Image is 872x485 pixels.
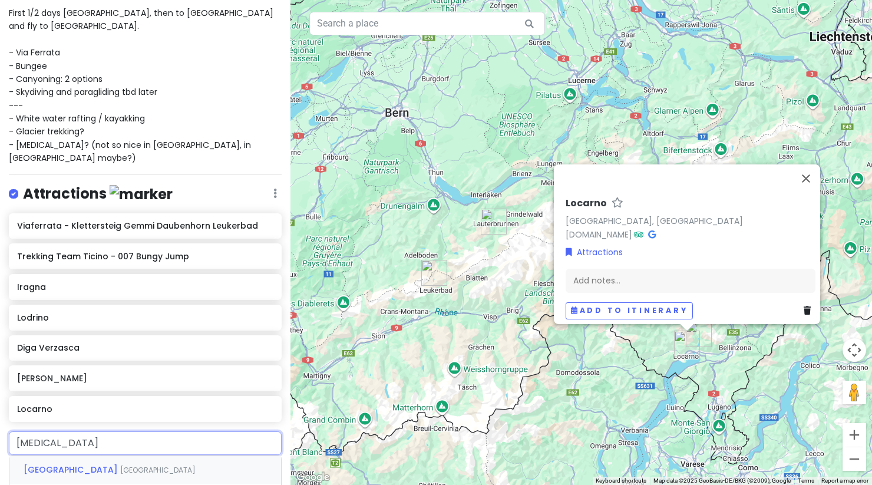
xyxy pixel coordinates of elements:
[843,423,866,447] button: Zoom in
[17,220,273,231] h6: Viaferrata - Klettersteig Gemmi Daubenhorn Leukerbad
[821,477,868,484] a: Report a map error
[17,282,273,292] h6: Iragna
[566,197,607,210] h6: Locarno
[566,302,693,319] button: Add to itinerary
[648,230,656,238] i: Google Maps
[481,209,507,235] div: Mürren
[596,477,646,485] button: Keyboard shortcuts
[17,342,273,353] h6: Diga Verzasca
[566,228,632,240] a: [DOMAIN_NAME]
[17,404,273,414] h6: Locarno
[120,465,196,475] span: [GEOGRAPHIC_DATA]
[309,12,545,35] input: Search a place
[566,197,815,241] div: ·
[566,246,623,259] a: Attractions
[566,268,815,293] div: Add notes...
[566,215,743,226] a: [GEOGRAPHIC_DATA], [GEOGRAPHIC_DATA]
[792,164,820,193] button: Close
[843,447,866,471] button: Zoom out
[612,197,623,210] a: Star place
[17,251,273,262] h6: Trekking Team Ticino - 007 Bungy Jump
[17,373,273,384] h6: [PERSON_NAME]
[293,470,332,485] a: Open this area in Google Maps (opens a new window)
[634,230,643,238] i: Tripadvisor
[674,331,700,357] div: Locarno
[23,184,173,204] h4: Attractions
[653,477,791,484] span: Map data ©2025 GeoBasis-DE/BKG (©2009), Google
[17,312,273,323] h6: Lodrino
[293,470,332,485] img: Google
[843,338,866,362] button: Map camera controls
[804,304,815,317] a: Delete place
[110,185,173,203] img: marker
[798,477,814,484] a: Terms (opens in new tab)
[843,381,866,404] button: Drag Pegman onto the map to open Street View
[9,431,282,455] input: + Add place or address
[24,464,120,476] span: [GEOGRAPHIC_DATA]
[686,321,712,347] div: Diga Verzasca
[421,260,447,286] div: Viaferrata - Klettersteig Gemmi Daubenhorn Leukerbad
